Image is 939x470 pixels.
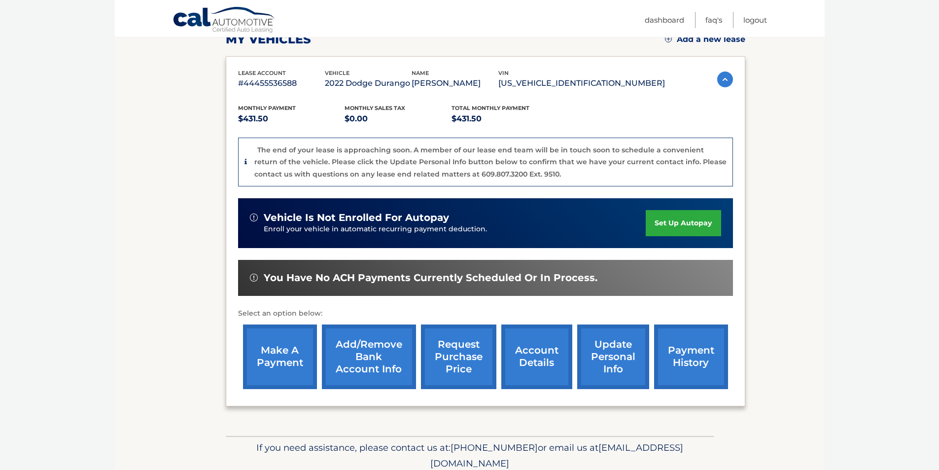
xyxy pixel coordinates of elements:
[243,325,317,389] a: make a payment
[325,76,412,90] p: 2022 Dodge Durango
[345,112,452,126] p: $0.00
[264,212,449,224] span: vehicle is not enrolled for autopay
[452,112,558,126] p: $431.50
[250,274,258,282] img: alert-white.svg
[577,325,649,389] a: update personal info
[705,12,722,28] a: FAQ's
[238,112,345,126] p: $431.50
[226,32,311,47] h2: my vehicles
[717,72,733,87] img: accordion-active.svg
[646,210,721,236] a: set up autopay
[238,105,296,111] span: Monthly Payment
[412,70,429,76] span: name
[501,325,572,389] a: account details
[665,35,745,44] a: Add a new lease
[665,36,672,42] img: add.svg
[173,6,276,35] a: Cal Automotive
[325,70,349,76] span: vehicle
[498,76,665,90] p: [US_VEHICLE_IDENTIFICATION_NUMBER]
[743,12,767,28] a: Logout
[451,442,538,453] span: [PHONE_NUMBER]
[421,325,496,389] a: request purchase price
[238,308,733,320] p: Select an option below:
[238,76,325,90] p: #44455536588
[498,70,509,76] span: vin
[264,272,597,284] span: You have no ACH payments currently scheduled or in process.
[264,224,646,235] p: Enroll your vehicle in automatic recurring payment deduction.
[345,105,405,111] span: Monthly sales Tax
[254,145,727,179] p: The end of your lease is approaching soon. A member of our lease end team will be in touch soon t...
[645,12,684,28] a: Dashboard
[412,76,498,90] p: [PERSON_NAME]
[452,105,529,111] span: Total Monthly Payment
[322,325,416,389] a: Add/Remove bank account info
[654,325,728,389] a: payment history
[250,214,258,221] img: alert-white.svg
[238,70,286,76] span: lease account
